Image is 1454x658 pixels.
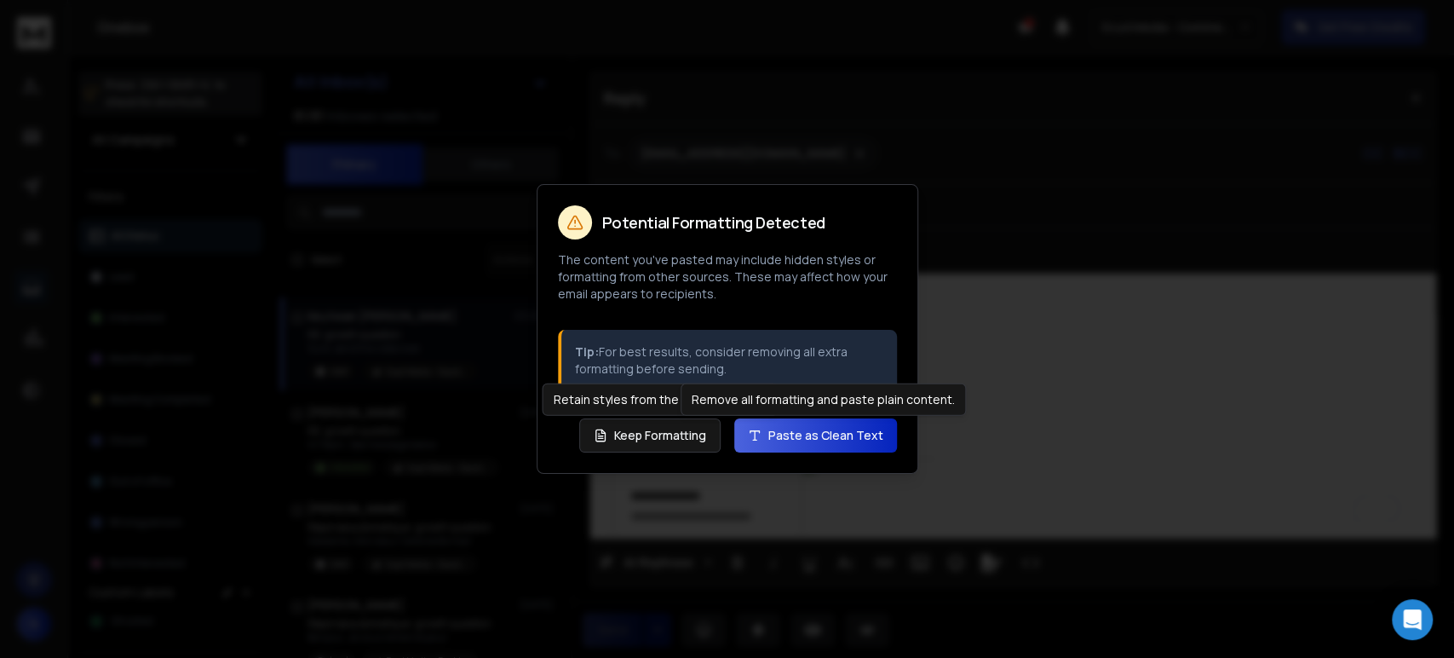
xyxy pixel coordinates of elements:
[579,418,721,453] button: Keep Formatting
[734,418,897,453] button: Paste as Clean Text
[1392,599,1433,640] div: Open Intercom Messenger
[602,215,825,230] h2: Potential Formatting Detected
[542,384,778,416] div: Retain styles from the original source.
[681,384,966,416] div: Remove all formatting and paste plain content.
[575,343,883,378] p: For best results, consider removing all extra formatting before sending.
[575,343,599,360] strong: Tip:
[558,251,897,303] p: The content you've pasted may include hidden styles or formatting from other sources. These may a...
